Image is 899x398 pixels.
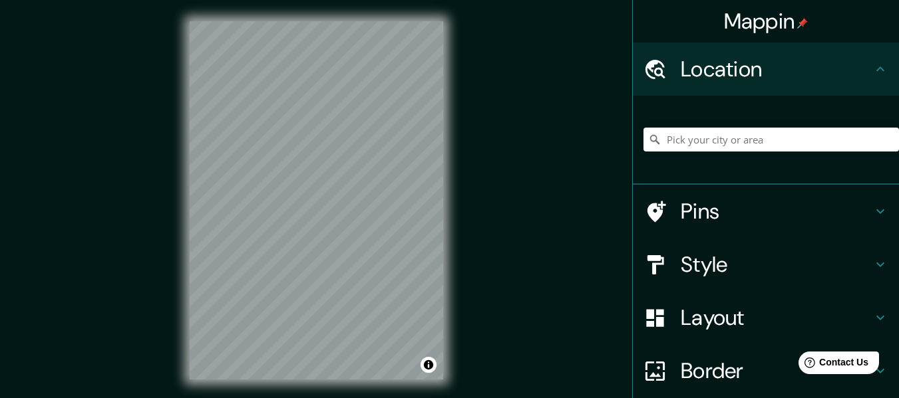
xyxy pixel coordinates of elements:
h4: Layout [681,304,872,331]
h4: Pins [681,198,872,225]
div: Style [633,238,899,291]
div: Border [633,344,899,397]
button: Toggle attribution [421,357,437,373]
iframe: Help widget launcher [781,346,884,383]
div: Location [633,43,899,96]
div: Pins [633,185,899,238]
h4: Style [681,251,872,278]
h4: Location [681,56,872,82]
h4: Border [681,357,872,384]
input: Pick your city or area [643,128,899,151]
div: Layout [633,291,899,344]
canvas: Map [190,21,443,379]
h4: Mappin [724,8,809,35]
img: pin-icon.png [797,18,808,29]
